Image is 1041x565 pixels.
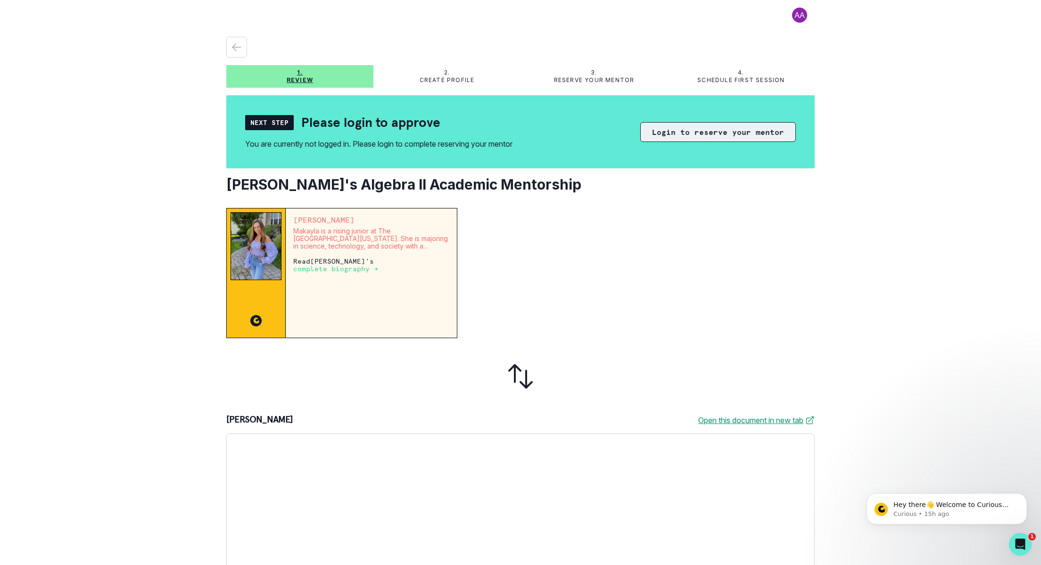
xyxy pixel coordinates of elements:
[231,212,281,280] img: Mentor Image
[226,176,815,193] h2: [PERSON_NAME]'s Algebra II Academic Mentorship
[293,265,378,273] p: complete biography →
[785,8,815,23] button: profile picture
[245,138,512,150] div: You are currently not logged in. Please login to complete reserving your mentor
[287,76,313,84] p: Review
[293,265,378,273] a: complete biography →
[301,114,440,131] h2: Please login to approve
[640,122,796,142] button: Login to reserve your mentor
[293,227,449,250] p: Makayla is a rising junior at The [GEOGRAPHIC_DATA][US_STATE]. She is majoring in science, techno...
[444,69,450,76] p: 2.
[420,76,475,84] p: Create profile
[852,474,1041,540] iframe: Intercom notifications message
[297,69,303,76] p: 1.
[1028,533,1036,540] span: 1
[226,415,293,426] p: [PERSON_NAME]
[293,216,449,224] p: [PERSON_NAME]
[738,69,744,76] p: 4.
[591,69,597,76] p: 3.
[1009,533,1032,556] iframe: Intercom live chat
[250,315,262,326] img: CC image
[245,115,294,130] div: Next Step
[697,76,785,84] p: Schedule first session
[554,76,635,84] p: Reserve your mentor
[698,415,815,426] a: Open this document in new tab
[293,258,449,273] p: Read [PERSON_NAME] 's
